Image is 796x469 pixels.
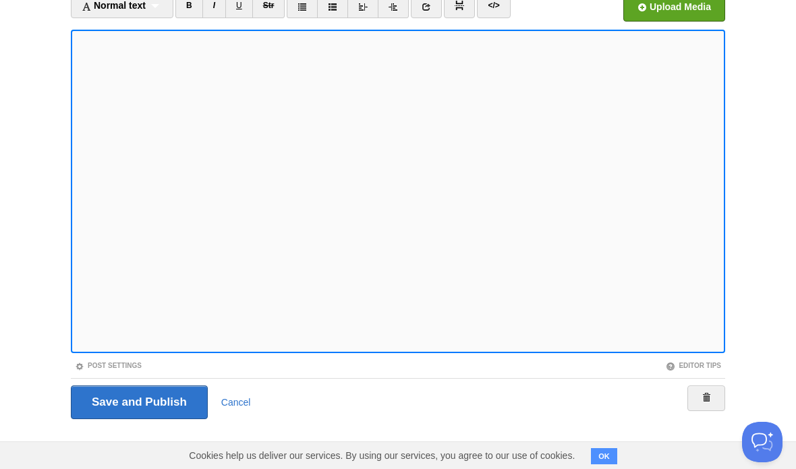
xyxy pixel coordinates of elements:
[742,422,783,462] iframe: Help Scout Beacon - Open
[175,442,588,469] span: Cookies help us deliver our services. By using our services, you agree to our use of cookies.
[221,397,251,408] a: Cancel
[666,362,721,369] a: Editor Tips
[75,362,142,369] a: Post Settings
[71,385,208,419] input: Save and Publish
[263,1,275,10] del: Str
[455,1,464,10] img: pagebreak-icon.png
[591,448,617,464] button: OK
